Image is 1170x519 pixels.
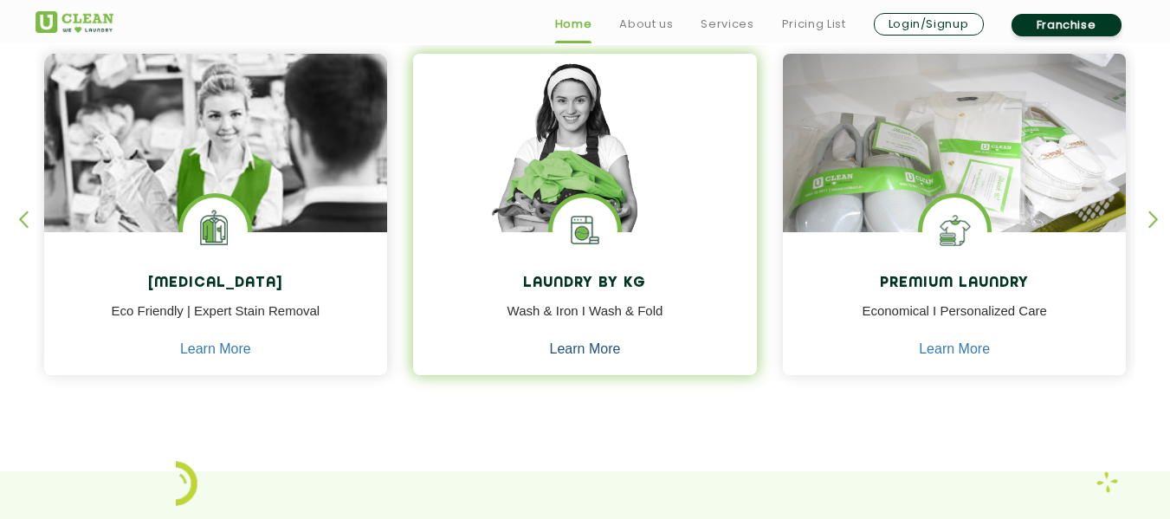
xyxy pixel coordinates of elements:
[619,14,673,35] a: About us
[1012,14,1122,36] a: Franchise
[553,198,617,263] img: laundry washing machine
[782,14,846,35] a: Pricing List
[176,461,197,506] img: icon_2.png
[413,54,757,282] img: a girl with laundry basket
[1096,471,1118,493] img: Laundry wash and iron
[183,198,248,263] img: Laundry Services near me
[783,54,1127,282] img: laundry done shoes and clothes
[922,198,987,263] img: Shoes Cleaning
[57,302,375,341] p: Eco Friendly | Expert Stain Removal
[874,13,984,36] a: Login/Signup
[550,341,621,357] a: Learn More
[919,341,990,357] a: Learn More
[555,14,592,35] a: Home
[57,276,375,292] h4: [MEDICAL_DATA]
[701,14,753,35] a: Services
[426,302,744,341] p: Wash & Iron I Wash & Fold
[36,11,113,33] img: UClean Laundry and Dry Cleaning
[796,276,1114,292] h4: Premium Laundry
[796,302,1114,341] p: Economical I Personalized Care
[44,54,388,330] img: Drycleaners near me
[180,341,251,357] a: Learn More
[426,276,744,292] h4: Laundry by Kg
